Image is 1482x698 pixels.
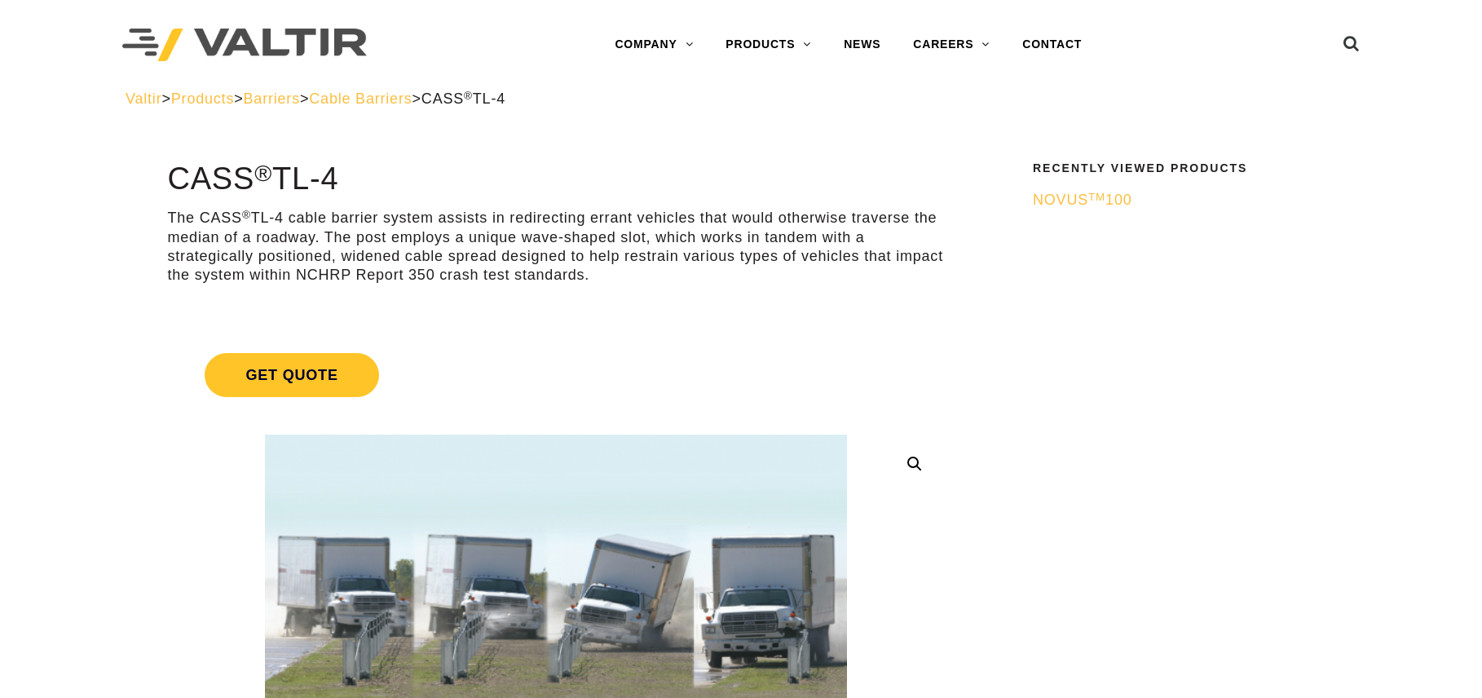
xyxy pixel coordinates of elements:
sup: ® [254,160,272,186]
div: > > > > [126,90,1356,108]
sup: ® [242,209,251,221]
a: NOVUSTM100 [1033,191,1347,210]
a: CAREERS [897,29,1006,61]
sup: ® [464,90,473,102]
span: Get Quote [205,353,378,397]
a: Get Quote [167,334,944,417]
span: CASS TL-4 [421,91,505,107]
a: NEWS [827,29,897,61]
a: Cable Barriers [309,91,412,107]
a: Barriers [244,91,300,107]
span: NOVUS 100 [1033,192,1132,208]
a: PRODUCTS [709,29,827,61]
a: COMPANY [598,29,709,61]
h1: CASS TL-4 [167,162,944,197]
a: CONTACT [1006,29,1098,61]
img: Valtir [122,29,367,62]
a: Valtir [126,91,161,107]
a: Products [171,91,234,107]
p: The CASS TL-4 cable barrier system assists in redirecting errant vehicles that would otherwise tr... [167,209,944,285]
sup: TM [1088,191,1105,203]
h2: Recently Viewed Products [1033,162,1347,174]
